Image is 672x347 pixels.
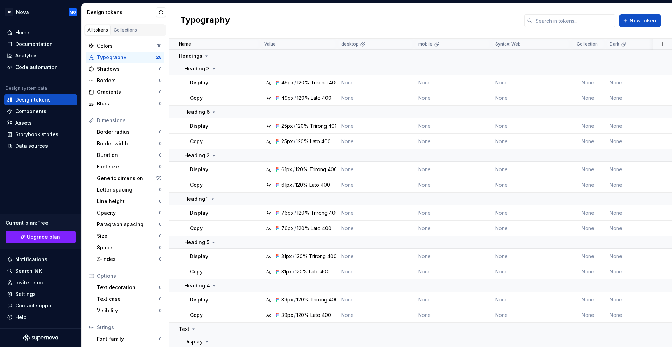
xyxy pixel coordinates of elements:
[4,254,77,265] button: Notifications
[97,117,162,124] div: Dimensions
[97,100,159,107] div: Blurs
[159,285,162,290] div: 0
[184,65,210,72] p: Heading 3
[156,55,162,60] div: 28
[491,292,570,307] td: None
[4,300,77,311] button: Contact support
[159,78,162,83] div: 0
[184,195,209,202] p: Heading 1
[414,221,491,236] td: None
[157,43,162,49] div: 10
[159,336,162,342] div: 0
[293,268,294,275] div: /
[309,181,319,188] div: Lato
[264,41,276,47] p: Value
[184,282,210,289] p: Heading 4
[311,209,328,216] div: Trirong
[414,177,491,193] td: None
[94,230,164,242] a: Size0
[4,277,77,288] a: Invite team
[294,296,296,303] div: /
[190,312,203,319] p: Copy
[97,186,159,193] div: Letter spacing
[294,209,296,216] div: /
[94,282,164,293] a: Text decoration0
[337,162,414,177] td: None
[97,140,159,147] div: Border width
[294,79,296,86] div: /
[414,90,491,106] td: None
[310,138,320,145] div: Lato
[94,184,164,195] a: Letter spacing0
[159,89,162,95] div: 0
[266,95,272,101] div: Ag
[610,41,619,47] p: Dark
[190,296,208,303] p: Display
[97,256,159,263] div: Z-index
[94,333,164,345] a: Font family0
[294,312,296,319] div: /
[97,54,156,61] div: Typography
[190,181,203,188] p: Copy
[310,123,327,130] div: Trirong
[94,254,164,265] a: Z-index0
[337,177,414,193] td: None
[296,312,309,319] div: 120%
[491,90,570,106] td: None
[297,209,309,216] div: 120%
[159,141,162,146] div: 0
[281,138,293,145] div: 25px
[5,8,13,16] div: HO
[296,123,309,130] div: 120%
[296,138,309,145] div: 120%
[97,284,159,291] div: Text decoration
[4,265,77,277] button: Search ⌘K
[281,79,294,86] div: 49px
[293,181,295,188] div: /
[266,210,272,216] div: Ag
[6,220,76,227] div: Current plan : Free
[619,14,661,27] button: New token
[184,152,210,159] p: Heading 2
[310,296,327,303] div: Trirong
[491,134,570,149] td: None
[97,42,157,49] div: Colors
[190,225,203,232] p: Copy
[570,134,605,149] td: None
[266,297,272,303] div: Ag
[329,79,338,86] div: 400
[266,167,272,172] div: Ag
[570,221,605,236] td: None
[97,209,159,216] div: Opacity
[337,118,414,134] td: None
[322,312,331,319] div: 400
[190,138,203,145] p: Copy
[1,5,80,20] button: HONovaMG
[337,292,414,307] td: None
[94,138,164,149] a: Border width0
[159,66,162,72] div: 0
[4,50,77,61] a: Analytics
[311,79,328,86] div: Trirong
[418,41,433,47] p: mobile
[159,256,162,262] div: 0
[266,269,272,275] div: Ag
[190,166,208,173] p: Display
[281,209,294,216] div: 76px
[86,40,164,51] a: Colors10
[630,17,656,24] span: New token
[491,221,570,236] td: None
[337,205,414,221] td: None
[15,96,51,103] div: Design tokens
[94,219,164,230] a: Paragraph spacing0
[322,225,331,232] div: 400
[295,166,308,173] div: 120%
[15,268,42,275] div: Search ⌘K
[23,334,58,341] svg: Supernova Logo
[87,9,156,16] div: Design tokens
[570,264,605,279] td: None
[159,233,162,239] div: 0
[281,95,294,102] div: 49px
[159,199,162,204] div: 0
[293,253,294,260] div: /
